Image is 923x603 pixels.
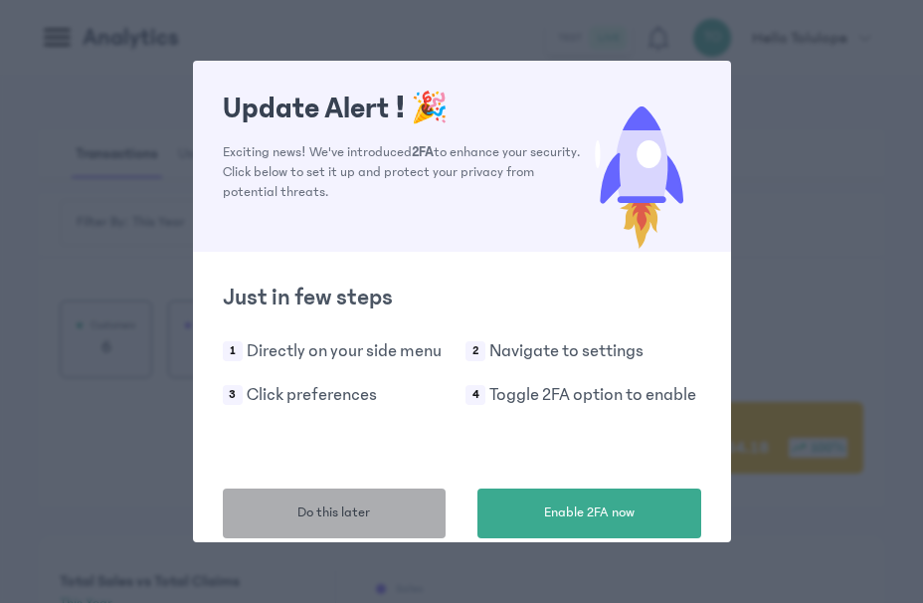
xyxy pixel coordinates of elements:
[247,381,377,409] p: Click preferences
[465,341,485,361] span: 2
[223,489,447,538] button: Do this later
[297,502,370,523] span: Do this later
[412,144,434,160] span: 2FA
[411,92,448,125] span: 🎉
[489,337,644,365] p: Navigate to settings
[477,489,701,538] button: Enable 2FA now
[489,381,696,409] p: Toggle 2FA option to enable
[223,341,243,361] span: 1
[223,385,243,405] span: 3
[465,385,485,405] span: 4
[544,502,635,523] span: Enable 2FA now
[247,337,442,365] p: Directly on your side menu
[223,142,582,202] p: Exciting news! We've introduced to enhance your security. Click below to set it up and protect yo...
[223,282,701,313] h2: Just in few steps
[223,91,582,126] h1: Update Alert !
